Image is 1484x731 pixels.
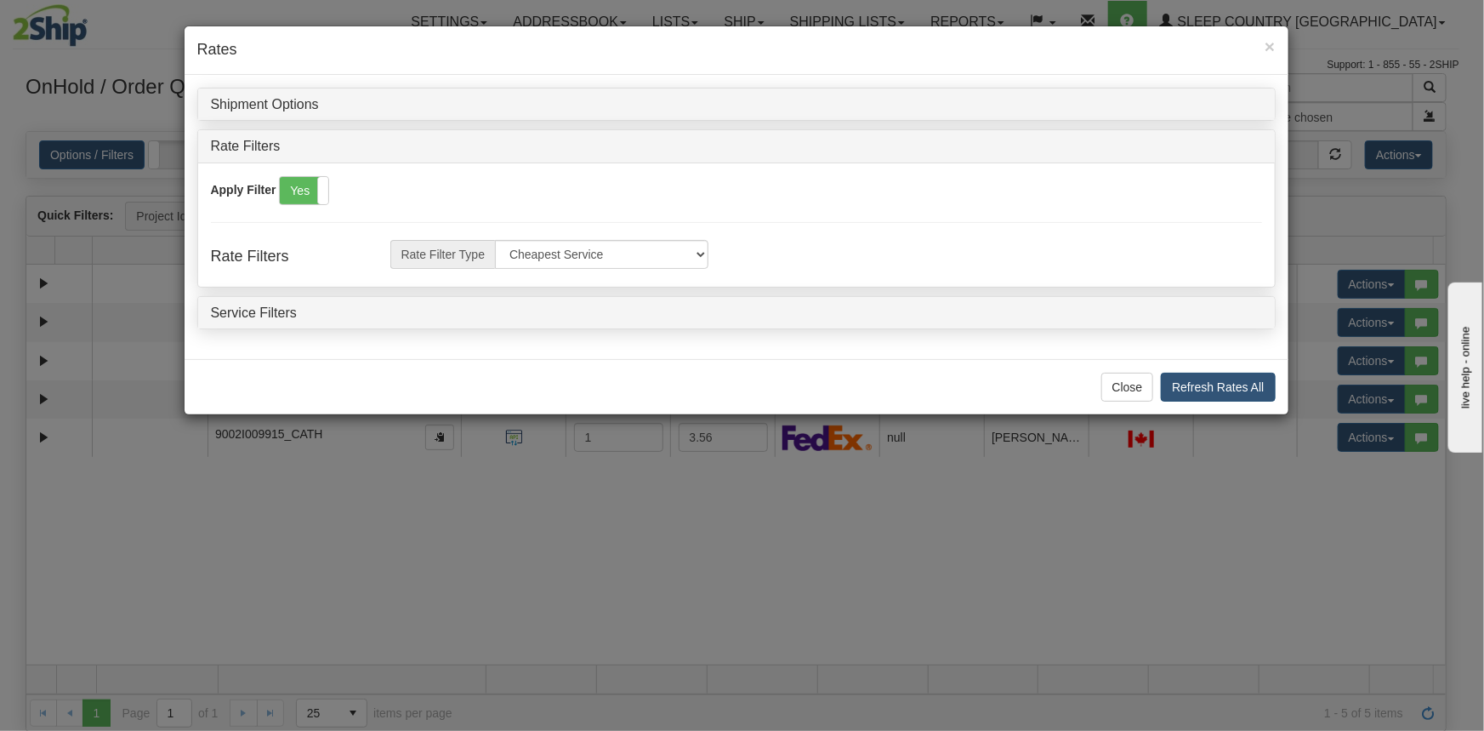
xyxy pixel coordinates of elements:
[13,14,157,27] div: live help - online
[280,177,328,204] label: Yes
[197,39,1276,61] h4: Rates
[1265,37,1275,56] span: ×
[211,248,365,266] h4: Rate Filters
[211,97,319,111] a: Shipment Options
[211,181,276,198] label: Apply Filter
[211,306,297,320] a: Service Filters
[1445,278,1482,452] iframe: chat widget
[1101,373,1154,402] button: Close
[390,240,496,269] span: Rate Filter Type
[1265,37,1275,55] button: Close
[1161,373,1275,402] button: Refresh Rates All
[211,139,281,153] a: Rate Filters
